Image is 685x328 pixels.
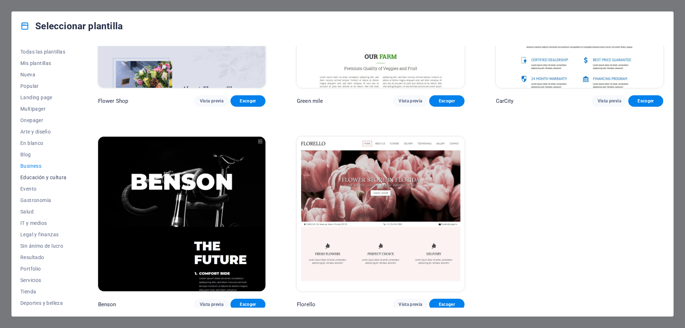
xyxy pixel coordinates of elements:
button: IT y medios [20,217,67,229]
button: Salud [20,206,67,217]
button: Mis plantillas [20,57,67,69]
button: Servicios [20,274,67,286]
span: Legal y finanzas [20,232,67,237]
button: Escoger [230,299,265,310]
button: Vista previa [194,299,229,310]
button: En blanco [20,137,67,149]
p: CarCity [496,97,514,105]
p: Florello [297,301,315,308]
button: Landing page [20,92,67,103]
span: En blanco [20,140,67,146]
span: Onepager [20,117,67,123]
button: Popular [20,80,67,92]
p: Benson [98,301,116,308]
p: Green mile [297,97,323,105]
p: Flower Shop [98,97,128,105]
button: Educación y cultura [20,172,67,183]
button: Escoger [429,95,464,107]
button: Deportes y belleza [20,297,67,309]
button: Legal y finanzas [20,229,67,240]
button: Vista previa [393,95,428,107]
button: Multipager [20,103,67,115]
button: Gastronomía [20,195,67,206]
span: Vista previa [598,98,621,104]
span: Vista previa [399,98,422,104]
button: Todas las plantillas [20,46,67,57]
h4: Seleccionar plantilla [20,20,123,32]
span: Escoger [634,98,658,104]
span: Vista previa [200,98,223,104]
span: Escoger [435,302,458,307]
img: Florello [297,137,464,291]
span: Arte y diseño [20,129,67,135]
span: Sin ánimo de lucro [20,243,67,249]
button: Portfolio [20,263,67,274]
span: Vista previa [200,302,223,307]
button: Escoger [230,95,265,107]
span: Educación y cultura [20,175,67,180]
span: Tienda [20,289,67,294]
button: Escoger [429,299,464,310]
button: Tienda [20,286,67,297]
button: Sin ánimo de lucro [20,240,67,252]
span: Blog [20,152,67,157]
span: Evento [20,186,67,192]
span: Escoger [435,98,458,104]
span: Servicios [20,277,67,283]
button: Business [20,160,67,172]
button: Vista previa [592,95,627,107]
button: Escoger [628,95,663,107]
img: Benson [98,137,265,291]
span: Gastronomía [20,197,67,203]
button: Evento [20,183,67,195]
span: Todas las plantillas [20,49,67,55]
span: Escoger [236,302,260,307]
span: Resultado [20,254,67,260]
span: Salud [20,209,67,215]
span: Nueva [20,72,67,77]
span: Popular [20,83,67,89]
button: Resultado [20,252,67,263]
button: Vista previa [194,95,229,107]
span: IT y medios [20,220,67,226]
span: Mis plantillas [20,60,67,66]
span: Landing page [20,95,67,100]
span: Escoger [236,98,260,104]
button: Nueva [20,69,67,80]
button: Vista previa [393,299,428,310]
button: Blog [20,149,67,160]
span: Portfolio [20,266,67,272]
span: Multipager [20,106,67,112]
span: Vista previa [399,302,422,307]
span: Deportes y belleza [20,300,67,306]
span: Business [20,163,67,169]
button: Onepager [20,115,67,126]
button: Arte y diseño [20,126,67,137]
